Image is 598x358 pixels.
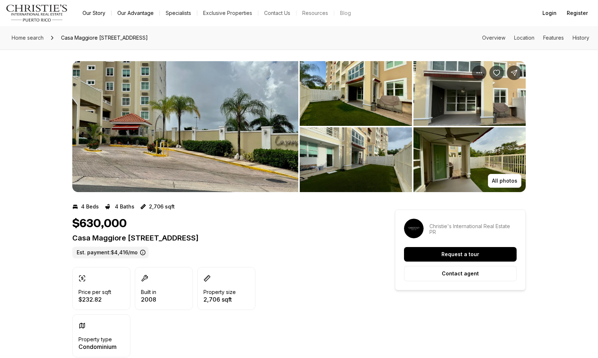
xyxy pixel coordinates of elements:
button: Request a tour [404,247,517,262]
label: Est. payment: $4,416/mo [72,247,149,258]
a: Skip to: Overview [482,35,505,41]
a: Exclusive Properties [197,8,258,18]
p: Built in [141,289,156,295]
a: Skip to: Features [543,35,564,41]
li: 1 of 10 [72,61,298,192]
a: Our Story [77,8,111,18]
h1: $630,000 [72,217,127,231]
a: Skip to: History [573,35,589,41]
p: Christie's International Real Estate PR [429,223,517,235]
button: View image gallery [413,127,526,192]
button: Contact Us [258,8,296,18]
li: 2 of 10 [300,61,526,192]
p: 4 Beds [81,204,99,210]
p: Contact agent [442,271,479,277]
button: View image gallery [72,61,298,192]
button: 4 Baths [105,201,134,212]
p: Request a tour [441,251,479,257]
a: Specialists [160,8,197,18]
span: Home search [12,35,44,41]
p: Casa Maggiore [STREET_ADDRESS] [72,234,369,242]
p: 2008 [141,297,156,302]
p: 2,706 sqft [203,297,236,302]
span: Login [542,10,557,16]
a: Home search [9,32,47,44]
button: Contact agent [404,266,517,281]
p: All photos [492,178,517,184]
p: $232.82 [78,297,111,302]
a: Our Advantage [112,8,159,18]
p: 4 Baths [115,204,134,210]
img: logo [6,4,68,22]
button: Share Property: Casa Maggiore 400 CALLE UNIÓN #202 [507,65,521,80]
button: All photos [488,174,521,188]
button: View image gallery [300,61,412,126]
p: Property size [203,289,236,295]
nav: Page section menu [482,35,589,41]
span: Register [567,10,588,16]
p: Condominium [78,344,117,350]
button: View image gallery [413,61,526,126]
button: Register [562,6,592,20]
p: 2,706 sqft [149,204,175,210]
button: Login [538,6,561,20]
a: Skip to: Location [514,35,534,41]
div: Listing Photos [72,61,526,192]
button: View image gallery [300,127,412,192]
a: Blog [334,8,357,18]
span: Casa Maggiore [STREET_ADDRESS] [58,32,151,44]
p: Price per sqft [78,289,111,295]
button: Property options [472,65,486,80]
button: Save Property: Casa Maggiore 400 CALLE UNIÓN #202 [489,65,504,80]
p: Property type [78,337,112,342]
a: Resources [296,8,334,18]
